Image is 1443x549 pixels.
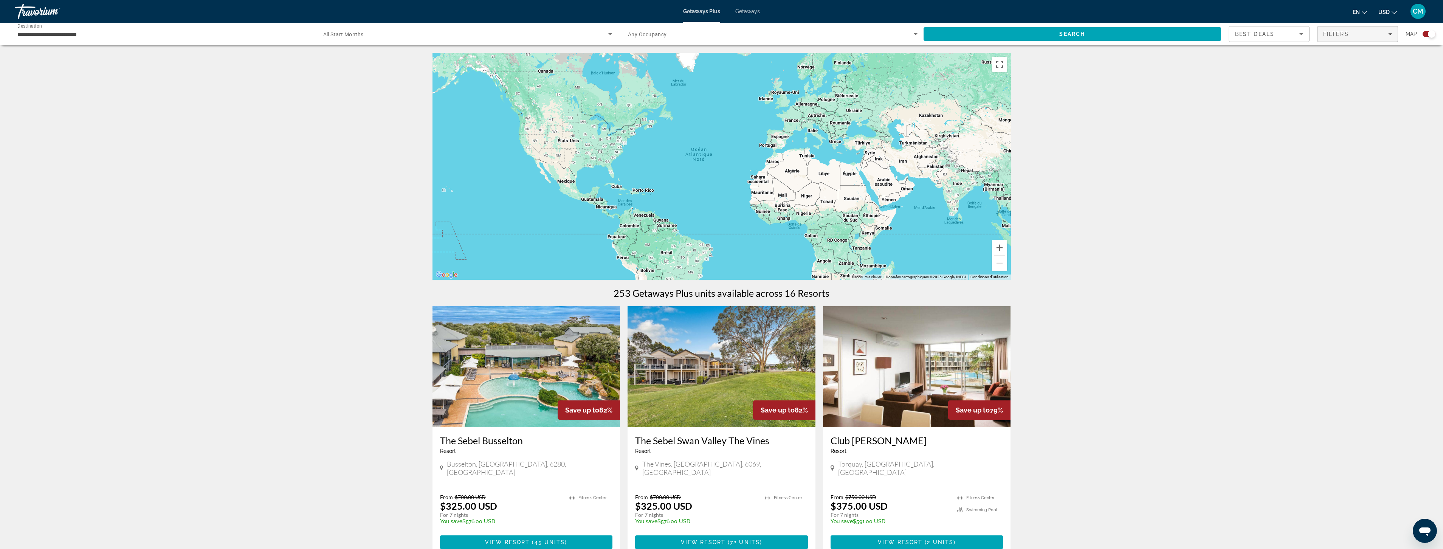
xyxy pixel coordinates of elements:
button: Change currency [1378,6,1397,17]
span: ( ) [530,539,567,545]
a: Getaways Plus [683,8,720,14]
button: Passer en plein écran [992,57,1007,72]
span: Save up to [565,406,599,414]
button: Zoom avant [992,240,1007,255]
span: Busselton, [GEOGRAPHIC_DATA], 6280, [GEOGRAPHIC_DATA] [447,460,612,476]
span: Any Occupancy [628,31,667,37]
span: Save up to [761,406,795,414]
span: Best Deals [1235,31,1274,37]
span: Resort [440,448,456,454]
p: For 7 nights [635,512,757,518]
div: 82% [558,400,620,420]
h1: 253 Getaways Plus units available across 16 Resorts [614,287,829,299]
span: 72 units [730,539,760,545]
span: Torquay, [GEOGRAPHIC_DATA], [GEOGRAPHIC_DATA] [838,460,1003,476]
span: The Vines, [GEOGRAPHIC_DATA], 6069, [GEOGRAPHIC_DATA] [642,460,808,476]
span: View Resort [485,539,530,545]
a: Club [PERSON_NAME] [831,435,1003,446]
button: User Menu [1408,3,1428,19]
button: Raccourcis clavier [852,274,881,280]
button: Search [924,27,1221,41]
input: Select destination [17,30,307,39]
a: The Sebel Swan Valley The Vines [635,435,808,446]
span: CM [1413,8,1423,15]
span: From [635,494,648,500]
a: Ouvrir cette zone dans Google Maps (dans une nouvelle fenêtre) [434,270,459,280]
span: $700.00 USD [455,494,486,500]
p: $325.00 USD [440,500,497,512]
p: $325.00 USD [635,500,692,512]
span: View Resort [878,539,922,545]
span: Fitness Center [966,495,995,500]
p: $375.00 USD [831,500,888,512]
span: View Resort [681,539,725,545]
button: Filters [1317,26,1398,42]
a: Travorium [15,2,91,21]
p: For 7 nights [440,512,562,518]
span: Map [1406,29,1417,39]
span: $750.00 USD [845,494,876,500]
p: $576.00 USD [440,518,562,524]
button: View Resort(72 units) [635,535,808,549]
span: You save [440,518,462,524]
p: $576.00 USD [635,518,757,524]
p: $591.00 USD [831,518,950,524]
span: All Start Months [323,31,364,37]
img: The Sebel Busselton [432,306,620,427]
span: Save up to [956,406,990,414]
span: Resort [635,448,651,454]
span: $700.00 USD [650,494,681,500]
span: 2 units [927,539,953,545]
span: From [440,494,453,500]
img: Club Wyndham Torquay [823,306,1011,427]
button: Change language [1353,6,1367,17]
div: 79% [948,400,1011,420]
span: en [1353,9,1360,15]
span: Resort [831,448,846,454]
span: You save [831,518,853,524]
span: From [831,494,843,500]
span: Destination [17,23,42,28]
button: View Resort(2 units) [831,535,1003,549]
img: Google [434,270,459,280]
span: ( ) [725,539,762,545]
span: Search [1059,31,1085,37]
button: View Resort(45 units) [440,535,613,549]
span: You save [635,518,657,524]
a: The Sebel Busselton [440,435,613,446]
a: Conditions d'utilisation (s'ouvre dans un nouvel onglet) [970,275,1009,279]
span: USD [1378,9,1390,15]
span: Données cartographiques ©2025 Google, INEGI [886,275,966,279]
div: 82% [753,400,815,420]
span: ( ) [922,539,956,545]
button: Zoom arrière [992,256,1007,271]
a: Getaways [735,8,760,14]
img: The Sebel Swan Valley The Vines [628,306,815,427]
span: Swimming Pool [966,507,997,512]
p: For 7 nights [831,512,950,518]
span: Fitness Center [578,495,607,500]
span: Fitness Center [774,495,802,500]
span: 45 units [535,539,565,545]
span: Filters [1323,31,1349,37]
mat-select: Sort by [1235,29,1303,39]
iframe: Bouton de lancement de la fenêtre de messagerie [1413,519,1437,543]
